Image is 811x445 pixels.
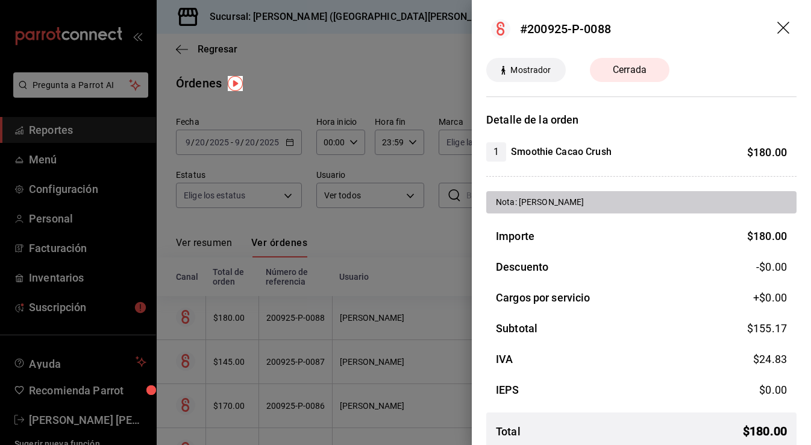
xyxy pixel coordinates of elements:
[747,146,787,159] span: $ 180.00
[496,351,513,367] h3: IVA
[747,230,787,242] span: $ 180.00
[486,112,797,128] h3: Detalle de la orden
[496,196,787,209] div: Nota: [PERSON_NAME]
[743,422,787,440] span: $ 180.00
[496,289,590,306] h3: Cargos por servicio
[511,145,612,159] h4: Smoothie Cacao Crush
[496,228,534,244] h3: Importe
[753,289,787,306] span: +$ 0.00
[777,22,792,36] button: drag
[496,382,519,398] h3: IEPS
[753,353,787,365] span: $ 24.83
[759,383,787,396] span: $ 0.00
[520,20,611,38] div: #200925-P-0088
[756,259,787,275] span: -$0.00
[496,320,537,336] h3: Subtotal
[496,259,548,275] h3: Descuento
[228,76,243,91] img: Tooltip marker
[606,63,654,77] span: Cerrada
[506,64,556,77] span: Mostrador
[747,322,787,335] span: $ 155.17
[486,145,506,159] span: 1
[496,423,521,440] h3: Total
